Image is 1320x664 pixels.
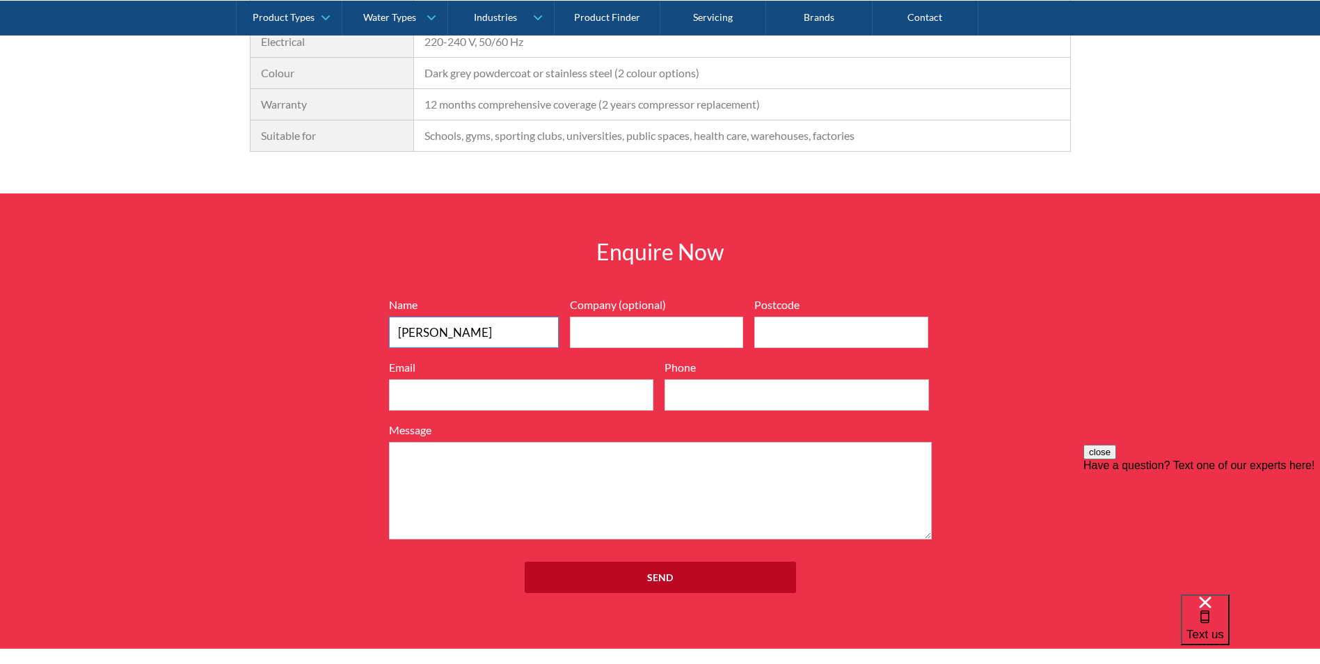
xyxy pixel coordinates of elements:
[389,422,932,438] label: Message
[424,33,1059,50] div: 220-240 V, 50/60 Hz
[424,127,1059,144] div: Schools, gyms, sporting clubs, universities, public spaces, health care, warehouses, factories
[1083,445,1320,612] iframe: podium webchat widget prompt
[474,11,517,23] div: Industries
[424,65,1059,81] div: Dark grey powdercoat or stainless steel (2 colour options)
[459,235,862,269] h2: Enquire Now
[665,359,929,376] label: Phone
[754,297,928,313] label: Postcode
[261,33,404,50] div: Electrical
[1181,594,1320,664] iframe: podium webchat widget bubble
[389,297,559,313] label: Name
[382,297,939,607] form: Full Width Form
[424,96,1059,113] div: 12 months comprehensive coverage (2 years compressor replacement)
[261,96,404,113] div: Warranty
[363,11,416,23] div: Water Types
[389,359,653,376] label: Email
[261,65,404,81] div: Colour
[525,562,796,593] input: Send
[253,11,315,23] div: Product Types
[570,297,744,313] label: Company (optional)
[261,127,404,144] div: Suitable for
